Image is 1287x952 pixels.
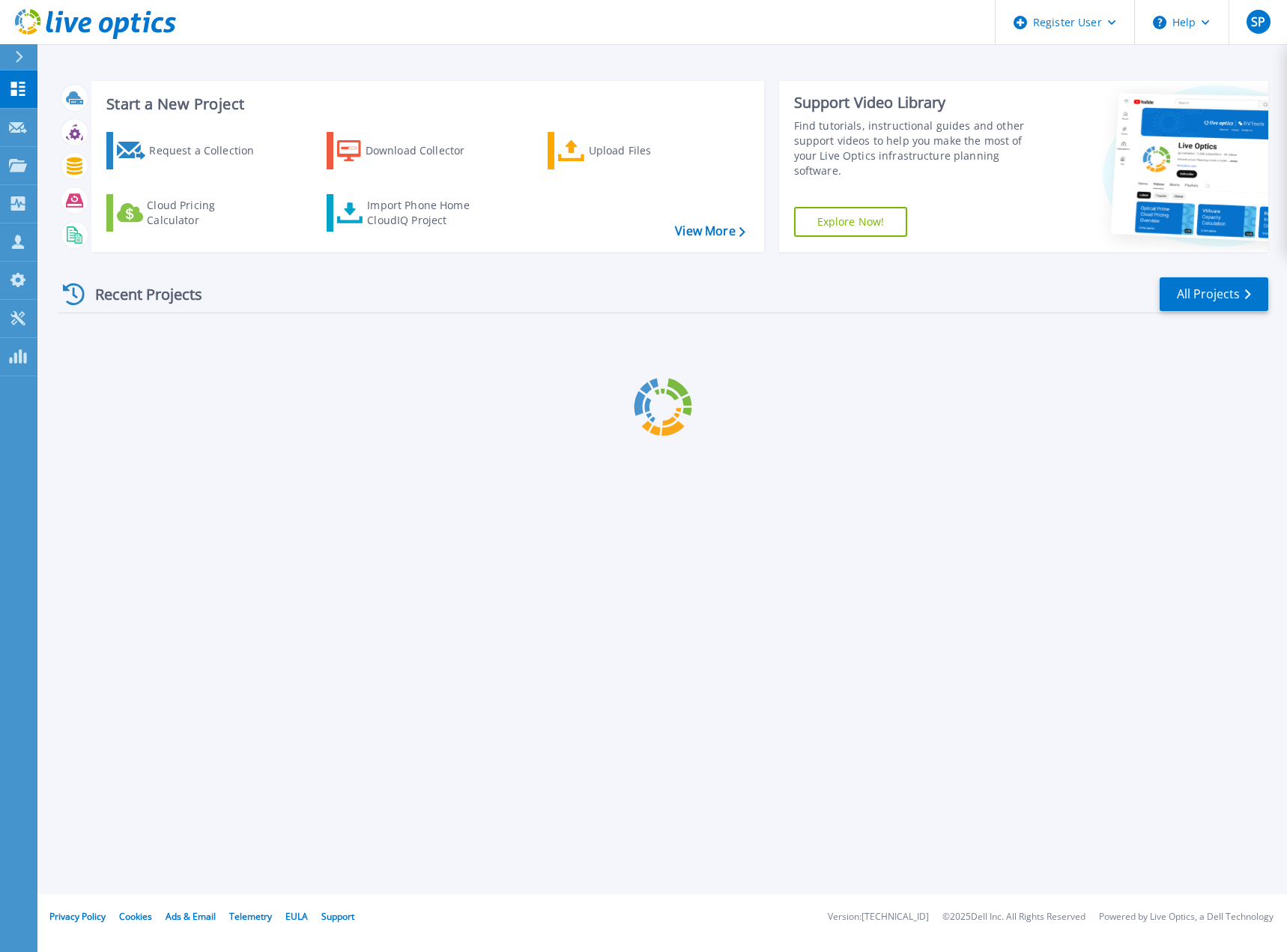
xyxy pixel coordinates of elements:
[119,910,152,923] a: Cookies
[327,132,494,169] a: Download Collector
[321,910,354,923] a: Support
[1251,16,1265,28] span: SP
[147,198,267,228] div: Cloud Pricing Calculator
[942,912,1085,922] li: © 2025 Dell Inc. All Rights Reserved
[106,194,273,232] a: Cloud Pricing Calculator
[106,96,745,112] h3: Start a New Project
[285,910,308,923] a: EULA
[1099,912,1274,922] li: Powered by Live Optics, a Dell Technology
[794,207,908,237] a: Explore Now!
[675,224,745,238] a: View More
[1160,277,1268,311] a: All Projects
[106,132,273,169] a: Request a Collection
[58,276,222,313] div: Recent Projects
[548,132,715,169] a: Upload Files
[49,910,106,923] a: Privacy Policy
[794,118,1042,178] div: Find tutorials, instructional guides and other support videos to help you make the most of your L...
[166,910,216,923] a: Ads & Email
[149,136,269,166] div: Request a Collection
[828,912,929,922] li: Version: [TECHNICAL_ID]
[367,198,484,228] div: Import Phone Home CloudIQ Project
[794,93,1042,112] div: Support Video Library
[229,910,272,923] a: Telemetry
[366,136,485,166] div: Download Collector
[589,136,709,166] div: Upload Files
